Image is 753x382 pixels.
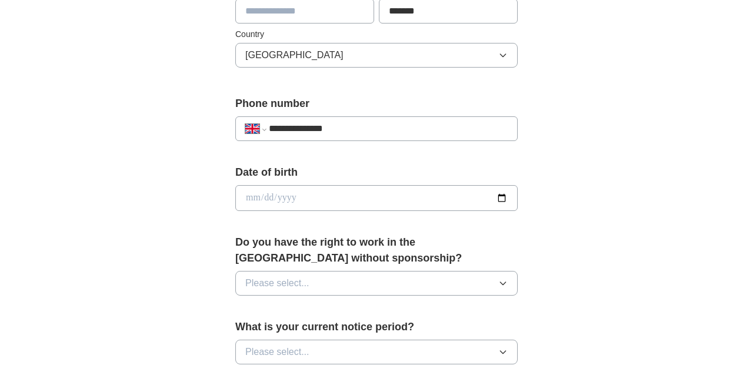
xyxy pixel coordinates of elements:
span: Please select... [245,345,309,359]
label: What is your current notice period? [235,319,518,335]
span: Please select... [245,276,309,290]
label: Country [235,28,518,41]
label: Do you have the right to work in the [GEOGRAPHIC_DATA] without sponsorship? [235,234,518,266]
label: Date of birth [235,165,518,180]
button: Please select... [235,271,518,296]
label: Phone number [235,96,518,112]
button: [GEOGRAPHIC_DATA] [235,43,518,68]
button: Please select... [235,340,518,364]
span: [GEOGRAPHIC_DATA] [245,48,344,62]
